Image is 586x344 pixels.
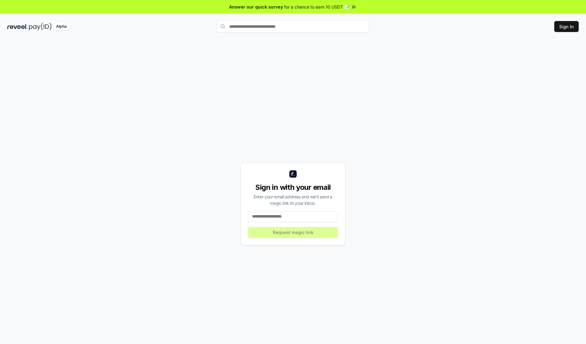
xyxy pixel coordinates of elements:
img: pay_id [29,23,52,30]
button: Sign In [554,21,579,32]
img: reveel_dark [7,23,28,30]
div: Sign in with your email [248,183,338,192]
div: Enter your email address and we’ll send a magic link to your inbox. [248,193,338,206]
img: logo_small [289,170,297,178]
span: for a chance to earn 10 USDT 📝 [284,4,349,10]
div: Alpha [53,23,70,30]
span: Answer our quick survey [229,4,283,10]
